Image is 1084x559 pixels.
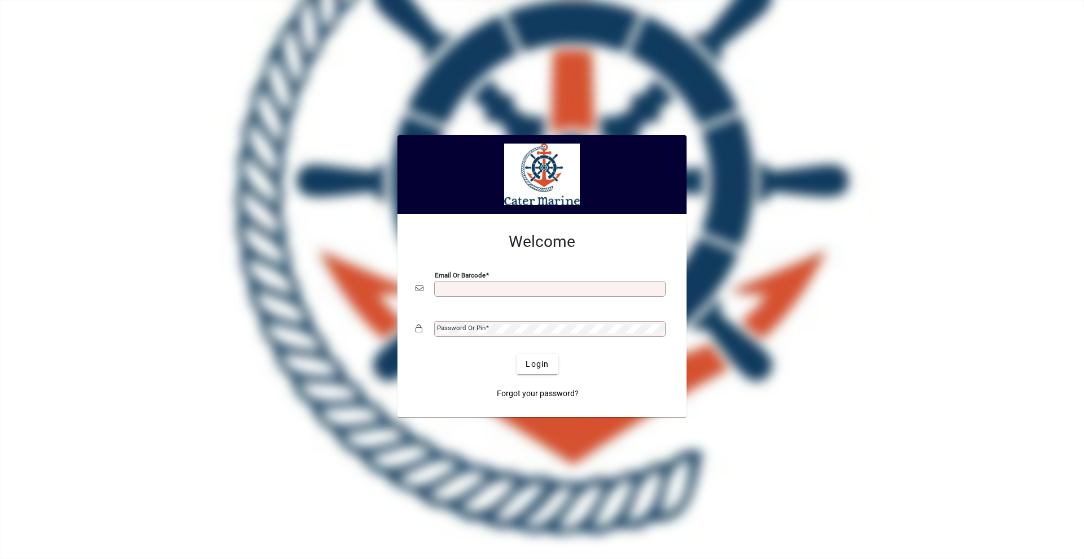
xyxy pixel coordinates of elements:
[437,324,486,332] mat-label: Password or Pin
[497,388,579,400] span: Forgot your password?
[435,271,486,279] mat-label: Email or Barcode
[492,383,583,404] a: Forgot your password?
[517,354,558,374] button: Login
[526,358,549,370] span: Login
[416,232,668,252] h2: Welcome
